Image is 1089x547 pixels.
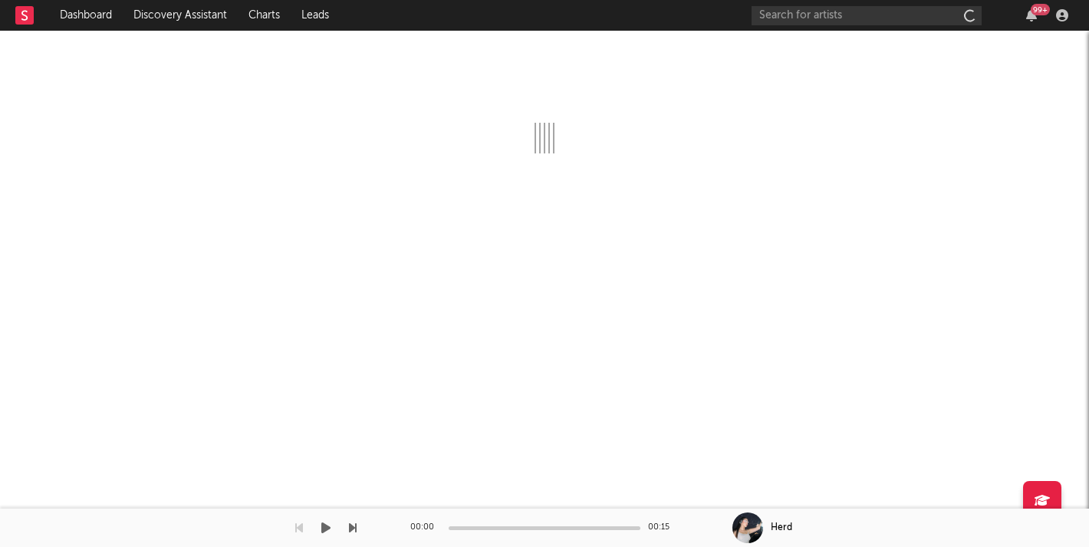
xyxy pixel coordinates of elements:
button: 99+ [1026,9,1037,21]
div: 99 + [1031,4,1050,15]
div: 00:00 [410,519,441,537]
input: Search for artists [752,6,982,25]
div: 00:15 [648,519,679,537]
div: Herd [771,521,792,535]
